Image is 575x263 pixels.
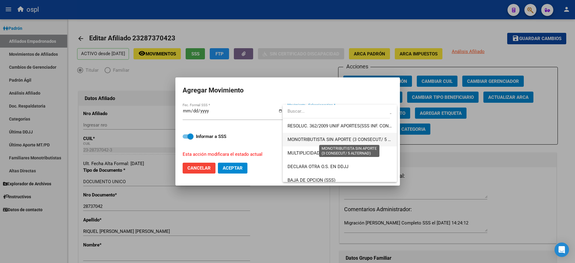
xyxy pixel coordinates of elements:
span: RESOLUC. 362/2009 UNIF APORTES(SSS INF. CON BAJAS) [287,123,405,129]
span: BAJA DE OPCION (SSS) [287,177,335,183]
span: DECLARA OTRA O.S. EN DDJJ [287,164,348,169]
span: MULTIPLICIDAD DE COBERTURA SSS [287,150,363,156]
span: MONOTRIBUTISTA SIN APORTE (3 CONSECUT/ 5 ALTERNAD) [287,137,412,142]
div: Open Intercom Messenger [555,243,569,257]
